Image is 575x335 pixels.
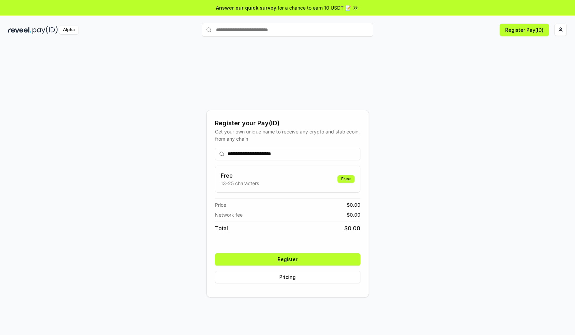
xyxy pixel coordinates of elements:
img: pay_id [33,26,58,34]
div: Alpha [59,26,78,34]
p: 13-25 characters [221,180,259,187]
span: $ 0.00 [344,224,360,232]
span: Answer our quick survey [216,4,276,11]
h3: Free [221,171,259,180]
img: reveel_dark [8,26,31,34]
div: Free [337,175,355,183]
div: Get your own unique name to receive any crypto and stablecoin, from any chain [215,128,360,142]
button: Pricing [215,271,360,283]
button: Register Pay(ID) [500,24,549,36]
span: $ 0.00 [347,211,360,218]
span: Network fee [215,211,243,218]
span: Price [215,201,226,208]
span: $ 0.00 [347,201,360,208]
span: for a chance to earn 10 USDT 📝 [278,4,351,11]
div: Register your Pay(ID) [215,118,360,128]
span: Total [215,224,228,232]
button: Register [215,253,360,266]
